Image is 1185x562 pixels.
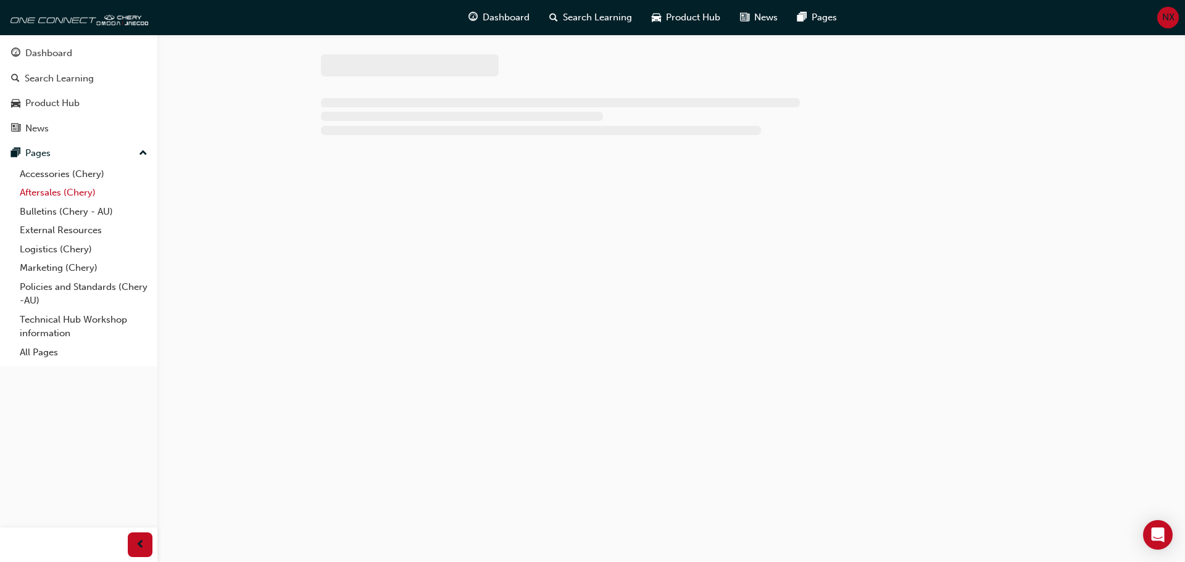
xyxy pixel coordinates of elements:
[15,258,152,278] a: Marketing (Chery)
[549,10,558,25] span: search-icon
[5,92,152,115] a: Product Hub
[25,122,49,136] div: News
[15,221,152,240] a: External Resources
[797,10,807,25] span: pages-icon
[788,5,847,30] a: pages-iconPages
[136,537,145,553] span: prev-icon
[11,148,20,159] span: pages-icon
[11,73,20,85] span: search-icon
[25,72,94,86] div: Search Learning
[11,98,20,109] span: car-icon
[11,123,20,134] span: news-icon
[666,10,720,25] span: Product Hub
[483,10,530,25] span: Dashboard
[468,10,478,25] span: guage-icon
[5,117,152,140] a: News
[1157,7,1179,28] button: NX
[652,10,661,25] span: car-icon
[15,202,152,221] a: Bulletins (Chery - AU)
[15,310,152,343] a: Technical Hub Workshop information
[642,5,730,30] a: car-iconProduct Hub
[139,146,148,162] span: up-icon
[539,5,642,30] a: search-iconSearch Learning
[1162,10,1175,25] span: NX
[730,5,788,30] a: news-iconNews
[11,48,20,59] span: guage-icon
[5,142,152,165] button: Pages
[1143,520,1173,550] div: Open Intercom Messenger
[15,278,152,310] a: Policies and Standards (Chery -AU)
[459,5,539,30] a: guage-iconDashboard
[812,10,837,25] span: Pages
[25,46,72,60] div: Dashboard
[6,5,148,30] img: oneconnect
[15,343,152,362] a: All Pages
[563,10,632,25] span: Search Learning
[5,42,152,65] a: Dashboard
[740,10,749,25] span: news-icon
[15,240,152,259] a: Logistics (Chery)
[754,10,778,25] span: News
[25,146,51,160] div: Pages
[15,183,152,202] a: Aftersales (Chery)
[5,39,152,142] button: DashboardSearch LearningProduct HubNews
[5,67,152,90] a: Search Learning
[15,165,152,184] a: Accessories (Chery)
[25,96,80,110] div: Product Hub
